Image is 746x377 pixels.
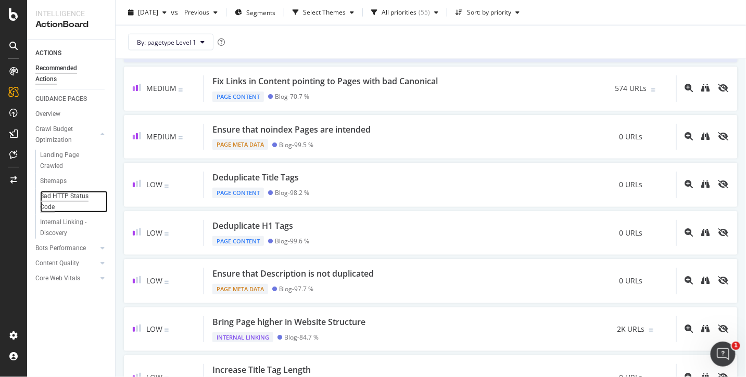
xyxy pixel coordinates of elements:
a: Internal Linking - Discovery [40,217,108,239]
div: Fix Links in Content pointing to Pages with bad Canonical [212,75,438,87]
a: Core Web Vitals [35,273,97,284]
div: ( 55 ) [419,9,430,16]
div: binoculars [702,276,710,284]
div: Page Content [212,236,264,246]
a: Crawl Budget Optimization [35,124,97,146]
div: binoculars [702,324,710,333]
div: All priorities [382,9,416,16]
a: Bots Performance [35,243,97,254]
div: magnifying-glass-plus [685,84,693,92]
div: Page Content [212,188,264,198]
span: 0 URLs [619,132,643,142]
span: 1 [732,342,740,350]
div: eye-slash [718,180,729,188]
a: binoculars [702,228,710,238]
img: Equal [165,281,169,284]
a: GUIDANCE PAGES [35,94,108,105]
a: Content Quality [35,258,97,269]
span: 0 URLs [619,179,643,190]
img: Equal [179,136,183,139]
div: Page Content [212,92,264,102]
div: Blog - 99.5 % [279,141,313,149]
div: Bad HTTP Status Code [40,191,98,213]
img: Equal [165,329,169,332]
div: GUIDANCE PAGES [35,94,87,105]
div: Bots Performance [35,243,86,254]
a: Bad HTTP Status Code [40,191,108,213]
div: Internal Linking - Discovery [40,217,99,239]
div: eye-slash [718,132,729,140]
button: Select Themes [288,4,358,21]
span: Low [146,179,162,189]
div: Recommended Actions [35,63,98,85]
img: Equal [165,232,169,236]
div: binoculars [702,84,710,92]
div: eye-slash [718,276,729,284]
span: 0 URLs [619,228,643,238]
div: Sitemaps [40,176,67,187]
div: Crawl Budget Optimization [35,124,90,146]
div: Blog - 97.7 % [279,285,313,293]
a: Sitemaps [40,176,108,187]
div: eye-slash [718,84,729,92]
div: Sort: by priority [467,9,511,16]
button: Previous [180,4,222,21]
img: Equal [649,329,653,332]
div: ACTIONS [35,48,61,59]
div: Deduplicate H1 Tags [212,220,293,232]
div: magnifying-glass-plus [685,180,693,188]
a: binoculars [702,83,710,93]
span: 2K URLs [617,324,645,334]
div: magnifying-glass-plus [685,324,693,333]
button: All priorities(55) [367,4,442,21]
div: Landing Page Crawled [40,150,98,172]
div: Content Quality [35,258,79,269]
div: Page Meta Data [212,139,268,150]
span: Low [146,228,162,238]
div: eye-slash [718,324,729,333]
button: Sort: by priority [451,4,524,21]
a: binoculars [702,179,710,189]
span: By: pagetype Level 1 [137,37,196,46]
a: Landing Page Crawled [40,150,108,172]
span: 2025 Aug. 8th [138,8,158,17]
div: binoculars [702,132,710,140]
span: Medium [146,132,176,141]
a: Overview [35,109,108,120]
span: Low [146,324,162,334]
div: magnifying-glass-plus [685,132,693,140]
div: Intelligence [35,8,107,19]
div: Overview [35,109,60,120]
a: binoculars [702,132,710,141]
span: vs [171,7,180,18]
button: Segments [231,4,280,21]
div: magnifying-glass-plus [685,276,693,284]
div: ActionBoard [35,19,107,31]
div: Ensure that Description is not duplicated [212,268,374,280]
div: binoculars [702,180,710,188]
a: ACTIONS [35,48,108,59]
div: eye-slash [718,228,729,237]
span: Segments [246,8,275,17]
div: Increase Title Tag Length [212,364,311,376]
div: Blog - 99.6 % [275,237,309,245]
span: 0 URLs [619,276,643,286]
span: Previous [180,8,209,17]
img: Equal [651,88,655,92]
div: Blog - 70.7 % [275,93,309,100]
span: 574 URLs [615,83,647,94]
a: binoculars [702,276,710,285]
div: binoculars [702,228,710,237]
button: By: pagetype Level 1 [128,34,213,50]
div: Internal Linking [212,332,273,343]
div: Blog - 98.2 % [275,189,309,197]
div: Bring Page higher in Website Structure [212,316,365,328]
span: Low [146,276,162,285]
div: Blog - 84.7 % [284,333,319,341]
div: Core Web Vitals [35,273,80,284]
div: Ensure that noindex Pages are intended [212,124,371,136]
button: [DATE] [124,4,171,21]
a: Recommended Actions [35,63,108,85]
a: binoculars [702,324,710,334]
iframe: Intercom live chat [711,342,736,367]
